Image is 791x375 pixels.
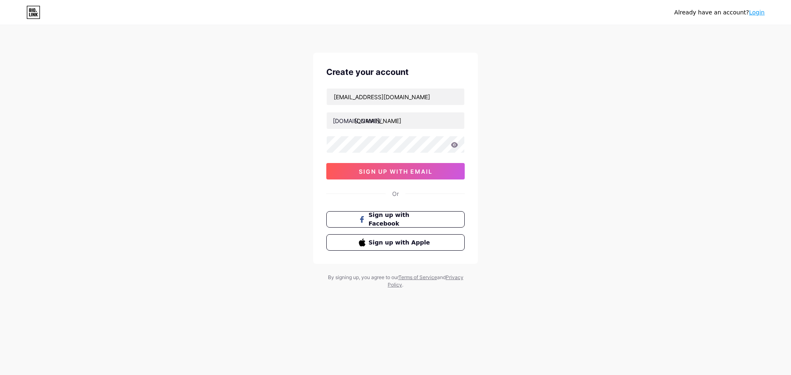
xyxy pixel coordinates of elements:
button: sign up with email [326,163,465,179]
div: Create your account [326,66,465,78]
span: sign up with email [359,168,433,175]
input: Email [327,89,464,105]
button: Sign up with Apple [326,234,465,251]
div: By signing up, you agree to our and . [325,274,466,289]
div: [DOMAIN_NAME]/ [333,116,381,125]
input: username [327,112,464,129]
div: Already have an account? [674,8,765,17]
a: Terms of Service [398,274,437,280]
span: Sign up with Apple [369,238,433,247]
a: Login [749,9,765,16]
div: Or [392,189,399,198]
button: Sign up with Facebook [326,211,465,228]
span: Sign up with Facebook [369,211,433,228]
